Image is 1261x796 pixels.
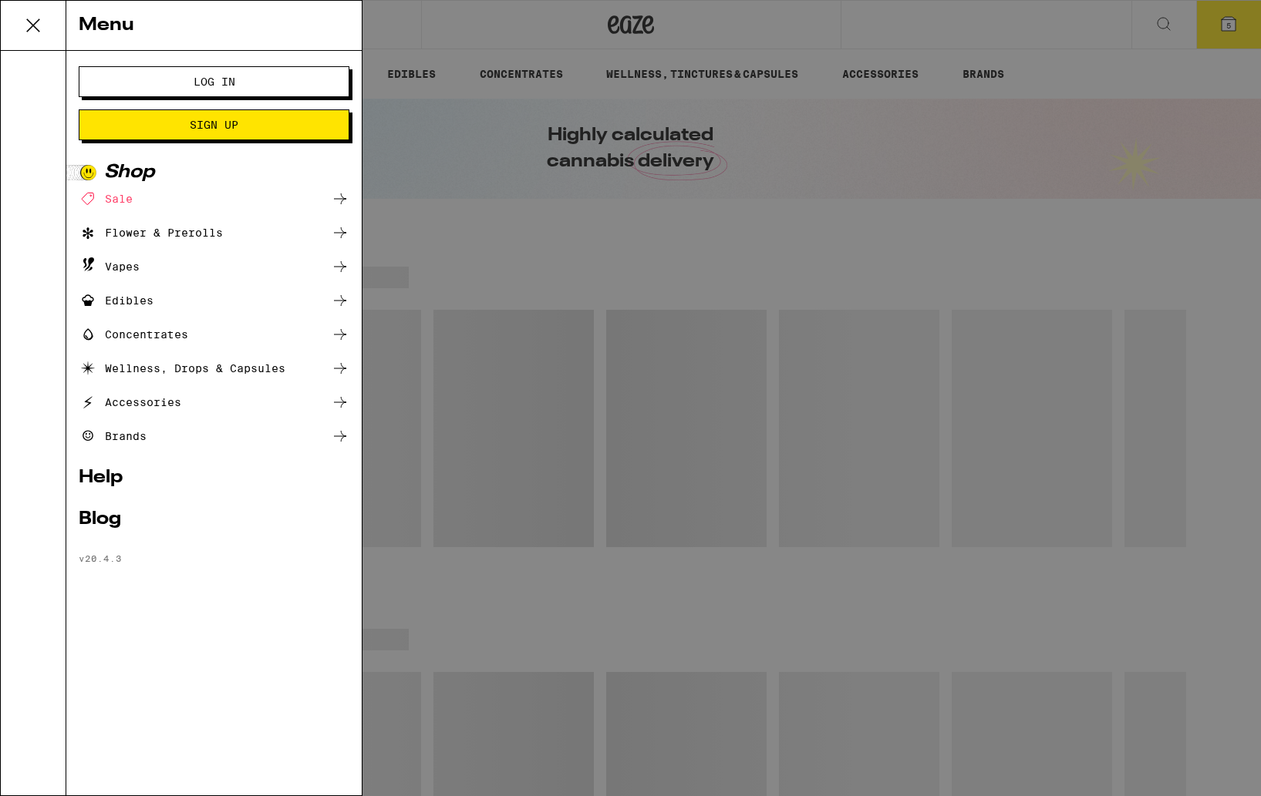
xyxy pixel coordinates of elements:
[79,223,349,242] a: Flower & Prerolls
[79,359,349,378] a: Wellness, Drops & Capsules
[79,553,122,563] span: v 20.4.3
[79,109,349,140] button: Sign Up
[79,510,349,529] a: Blog
[79,163,349,182] a: Shop
[79,393,349,411] a: Accessories
[79,76,349,88] a: Log In
[79,325,349,344] a: Concentrates
[79,66,349,97] button: Log In
[79,257,349,276] a: Vapes
[9,11,111,23] span: Hi. Need any help?
[190,119,238,130] span: Sign Up
[79,359,285,378] div: Wellness, Drops & Capsules
[79,393,181,411] div: Accessories
[79,291,349,310] a: Edibles
[194,76,235,87] span: Log In
[79,257,140,276] div: Vapes
[79,469,349,487] a: Help
[79,325,188,344] div: Concentrates
[66,1,362,51] div: Menu
[79,190,349,208] a: Sale
[79,291,153,310] div: Edibles
[79,223,223,242] div: Flower & Prerolls
[79,190,133,208] div: Sale
[79,427,147,445] div: Brands
[79,119,349,131] a: Sign Up
[79,427,349,445] a: Brands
